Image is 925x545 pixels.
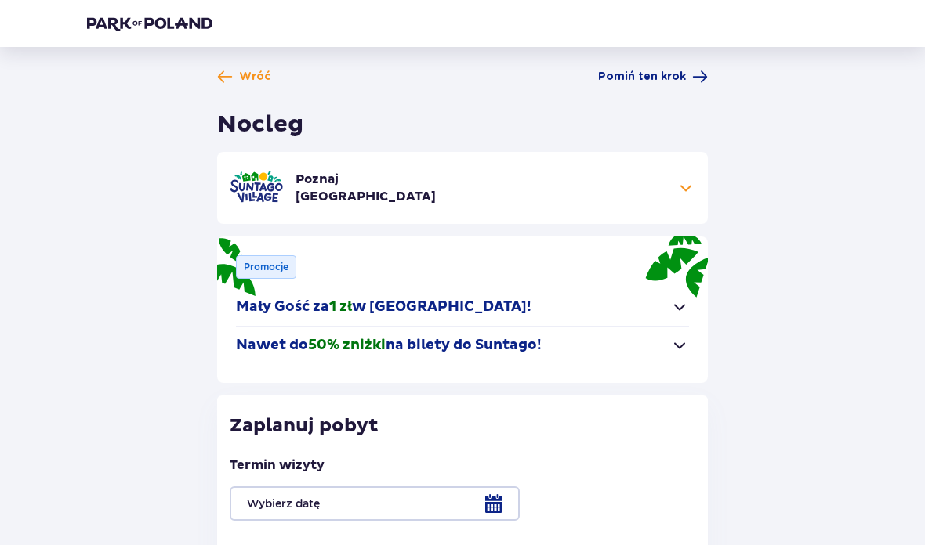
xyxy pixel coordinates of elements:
h1: Nocleg [217,110,303,139]
p: Promocje [244,260,288,274]
a: Pomiń ten krok [598,69,708,85]
button: Nawet do50% zniżkina bilety do Suntago! [236,327,689,364]
img: Park of Poland logo [87,16,212,31]
p: Mały Gość za w [GEOGRAPHIC_DATA]! [236,298,531,316]
p: Zaplanuj pobyt [230,414,378,438]
span: Wróć [239,69,271,85]
span: 1 zł [329,298,352,316]
p: Termin wizyty [230,457,325,474]
p: Nawet do na bilety do Suntago! [236,336,542,355]
span: Pomiń ten krok [598,69,686,85]
img: Suntago Village [230,171,283,203]
button: Mały Gość za1 złw [GEOGRAPHIC_DATA]! [236,288,689,326]
a: Wróć [217,69,271,85]
span: 50% zniżki [308,336,386,354]
p: Poznaj [GEOGRAPHIC_DATA] [296,171,436,205]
